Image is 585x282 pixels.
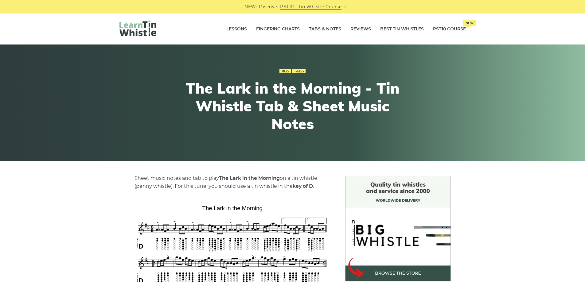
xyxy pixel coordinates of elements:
[309,21,341,37] a: Tabs & Notes
[135,174,330,190] p: Sheet music notes and tab to play on a tin whistle (penny whistle). For this tune, you should use...
[292,69,306,74] a: Tabs
[293,183,313,189] strong: key of D
[256,21,300,37] a: Fingering Charts
[433,21,466,37] a: PST10 CourseNew
[463,20,476,26] span: New
[219,175,280,181] strong: The Lark in the Morning
[350,21,371,37] a: Reviews
[279,69,291,74] a: Jigs
[119,21,156,36] img: LearnTinWhistle.com
[345,176,451,281] img: BigWhistle Tin Whistle Store
[380,21,424,37] a: Best Tin Whistles
[226,21,247,37] a: Lessons
[180,79,406,133] h1: The Lark in the Morning - Tin Whistle Tab & Sheet Music Notes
